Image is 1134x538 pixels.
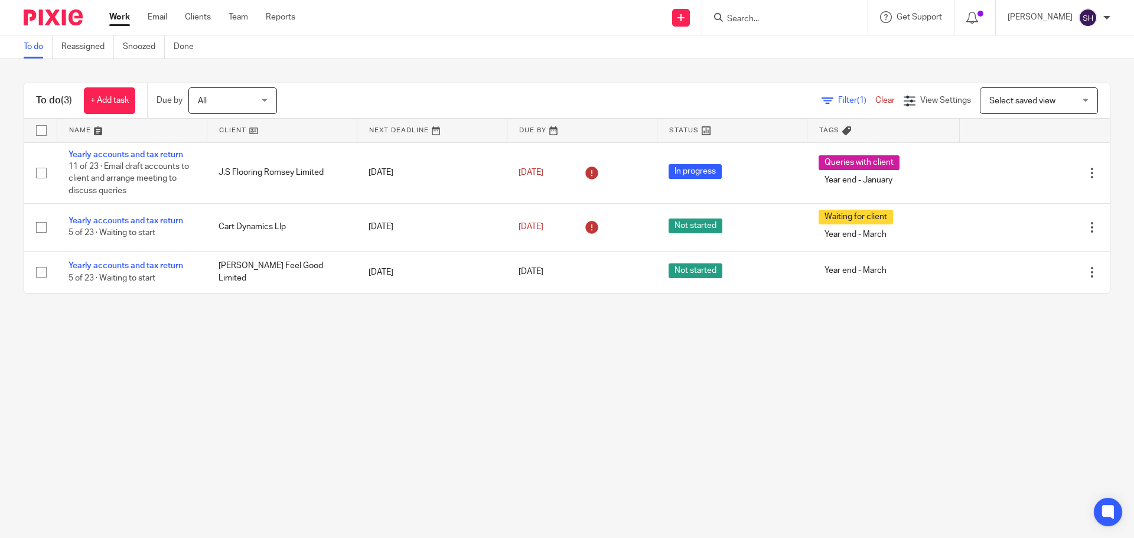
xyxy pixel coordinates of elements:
[857,96,866,105] span: (1)
[669,164,722,179] span: In progress
[123,35,165,58] a: Snoozed
[357,203,507,251] td: [DATE]
[69,229,155,237] span: 5 of 23 · Waiting to start
[69,162,189,195] span: 11 of 23 · Email draft accounts to client and arrange meeting to discuss queries
[69,151,183,159] a: Yearly accounts and tax return
[669,263,722,278] span: Not started
[174,35,203,58] a: Done
[897,13,942,21] span: Get Support
[819,155,900,170] span: Queries with client
[819,210,893,224] span: Waiting for client
[357,251,507,293] td: [DATE]
[819,173,898,188] span: Year end - January
[989,97,1055,105] span: Select saved view
[819,263,892,278] span: Year end - March
[266,11,295,23] a: Reports
[198,97,207,105] span: All
[669,219,722,233] span: Not started
[819,227,892,242] span: Year end - March
[24,9,83,25] img: Pixie
[1078,8,1097,27] img: svg%3E
[726,14,832,25] input: Search
[519,168,543,177] span: [DATE]
[207,251,357,293] td: [PERSON_NAME] Feel Good Limited
[519,223,543,231] span: [DATE]
[229,11,248,23] a: Team
[69,262,183,270] a: Yearly accounts and tax return
[84,87,135,114] a: + Add task
[36,94,72,107] h1: To do
[185,11,211,23] a: Clients
[920,96,971,105] span: View Settings
[838,96,875,105] span: Filter
[357,142,507,203] td: [DATE]
[207,142,357,203] td: J.S Flooring Romsey Limited
[109,11,130,23] a: Work
[207,203,357,251] td: Cart Dynamics Llp
[519,268,543,276] span: [DATE]
[157,94,183,106] p: Due by
[69,217,183,225] a: Yearly accounts and tax return
[148,11,167,23] a: Email
[1008,11,1073,23] p: [PERSON_NAME]
[61,96,72,105] span: (3)
[69,274,155,282] span: 5 of 23 · Waiting to start
[875,96,895,105] a: Clear
[61,35,114,58] a: Reassigned
[819,127,839,133] span: Tags
[24,35,53,58] a: To do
